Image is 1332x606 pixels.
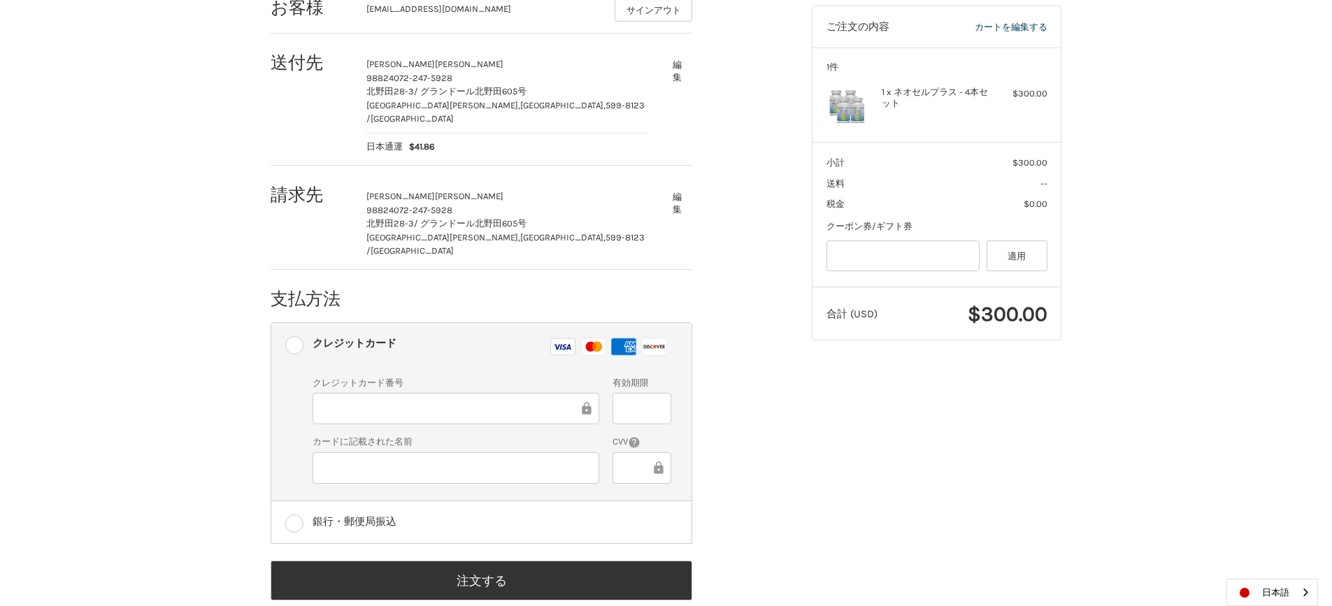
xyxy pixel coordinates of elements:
[826,308,878,320] span: 合計 (USD)
[366,140,403,154] span: 日本通運
[366,73,394,83] span: 98824
[366,218,414,229] span: 北野田28-3
[661,186,692,220] button: 編集
[414,86,527,96] span: / グランドール北野田605号
[271,288,352,310] h2: 支払方法
[929,20,1047,34] a: カートを編集する
[1226,579,1318,606] div: Language
[403,140,435,154] span: $41.86
[826,62,1047,73] h3: 1件
[435,191,503,201] span: [PERSON_NAME]
[520,100,606,110] span: [GEOGRAPHIC_DATA],
[968,301,1047,326] span: $300.00
[366,191,435,201] span: [PERSON_NAME]
[622,401,661,417] iframe: セキュア・クレジットカード・フレーム - 有効期限
[826,219,1047,233] div: クーポン券/ギフト券
[371,245,454,256] span: [GEOGRAPHIC_DATA]
[322,460,589,476] iframe: セキュア・クレジットカード・フレーム - カード所有者名
[371,113,454,124] span: [GEOGRAPHIC_DATA]
[826,157,845,168] span: 小計
[271,184,352,205] h2: 請求先
[1227,579,1317,605] a: 日本語
[826,199,845,209] span: 税金
[313,435,599,449] label: カードに記載された名前
[322,401,579,417] iframe: セキュア・クレジットカード・フレーム - クレジットカード番号
[613,435,671,449] label: CVV
[271,561,692,600] button: 注文する
[826,178,845,189] span: 送料
[1012,157,1047,168] span: $300.00
[992,87,1047,101] div: $300.00
[394,73,452,83] span: 072-247-5928
[882,87,989,110] h4: 1 x ネオセルプラス - 4本セット
[366,232,520,243] span: [GEOGRAPHIC_DATA][PERSON_NAME],
[661,54,692,88] button: 編集
[394,205,452,215] span: 072-247-5928
[613,376,671,390] label: 有効期限
[313,376,599,390] label: クレジットカード番号
[435,59,503,69] span: [PERSON_NAME]
[271,52,352,73] h2: 送付先
[366,59,435,69] span: [PERSON_NAME]
[987,240,1047,272] button: 適用
[366,205,394,215] span: 98824
[313,332,396,355] div: クレジットカード
[366,100,520,110] span: [GEOGRAPHIC_DATA][PERSON_NAME],
[1226,579,1318,606] aside: Language selected: 日本語
[826,20,929,34] h3: ご注文の内容
[366,2,601,22] div: [EMAIL_ADDRESS][DOMAIN_NAME]
[622,460,650,476] iframe: 安全なクレジットカードフレーム - CVV
[1024,199,1047,209] span: $0.00
[1040,178,1047,189] span: --
[520,232,606,243] span: [GEOGRAPHIC_DATA],
[313,510,396,533] div: 銀行・郵便局振込
[414,218,527,229] span: / グランドール北野田605号
[366,86,414,96] span: 北野田28-3
[826,240,980,272] input: Gift Certificate or Coupon Code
